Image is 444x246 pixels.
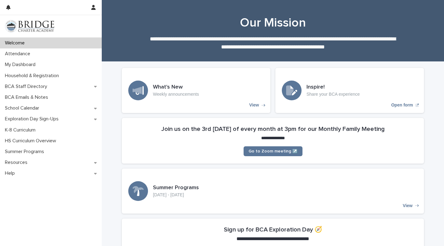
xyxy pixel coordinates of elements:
h2: Join us on the 3rd [DATE] of every month at 3pm for our Monthly Family Meeting [161,125,385,133]
p: View [249,102,259,108]
p: Open form [391,102,413,108]
h2: Sign up for BCA Exploration Day 🧭 [224,226,322,233]
p: Weekly announcements [153,92,199,97]
p: BCA Emails & Notes [2,94,53,100]
img: V1C1m3IdTEidaUdm9Hs0 [5,20,54,32]
p: Welcome [2,40,30,46]
p: View [403,203,413,208]
a: Open form [275,68,424,113]
p: K-8 Curriculum [2,127,40,133]
p: Resources [2,160,32,165]
p: Summer Programs [2,149,49,155]
p: BCA Staff Directory [2,84,52,90]
p: My Dashboard [2,62,40,68]
h1: Our Mission [122,15,424,30]
a: Go to Zoom meeting ↗️ [244,146,302,156]
h3: What's New [153,84,199,91]
p: HS Curriculum Overview [2,138,61,144]
h3: Summer Programs [153,185,199,191]
p: Attendance [2,51,35,57]
p: Share your BCA experience [306,92,360,97]
p: Household & Registration [2,73,64,79]
p: School Calendar [2,105,44,111]
span: Go to Zoom meeting ↗️ [249,149,298,153]
h3: Inspire! [306,84,360,91]
p: Help [2,170,20,176]
a: View [122,169,424,214]
a: View [122,68,270,113]
p: Exploration Day Sign-Ups [2,116,64,122]
p: [DATE] - [DATE] [153,192,199,198]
